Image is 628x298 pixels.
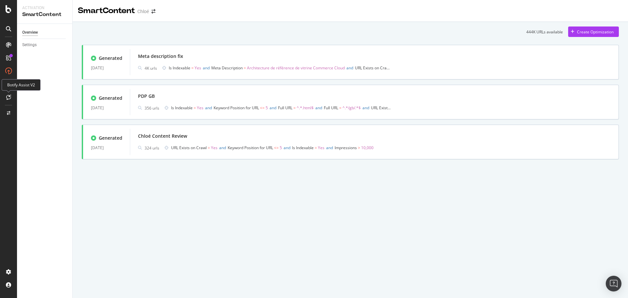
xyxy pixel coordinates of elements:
[244,65,246,71] span: =
[342,105,361,111] span: ^.*/gb/.*$
[99,135,122,141] div: Generated
[358,145,360,150] span: >
[270,105,276,111] span: and
[371,105,407,111] span: URL Exists on Crawl
[137,8,149,15] div: Chloé
[292,145,314,150] span: Is Indexable
[284,145,290,150] span: and
[247,65,345,71] span: Architecture de référence de vitrine Commerce Cloud
[266,105,268,111] span: 5
[219,145,226,150] span: and
[91,144,122,152] div: [DATE]
[324,105,338,111] span: Full URL
[293,105,296,111] span: =
[91,104,122,112] div: [DATE]
[195,65,201,71] span: Yes
[260,105,265,111] span: <=
[22,29,68,36] a: Overview
[171,145,207,150] span: URL Exists on Crawl
[326,145,333,150] span: and
[91,64,122,72] div: [DATE]
[315,105,322,111] span: and
[22,42,68,48] a: Settings
[577,29,614,35] div: Create Optimization
[211,145,218,150] span: Yes
[346,65,353,71] span: and
[138,133,187,139] div: Chloé Content Review
[203,65,210,71] span: and
[78,5,135,16] div: SmartContent
[297,105,314,111] span: ^.*.html$
[278,105,292,111] span: Full URL
[99,55,122,61] div: Generated
[362,105,369,111] span: and
[315,145,317,150] span: =
[335,145,357,150] span: Impressions
[191,65,194,71] span: =
[606,276,621,291] div: Open Intercom Messenger
[339,105,341,111] span: =
[22,29,38,36] div: Overview
[228,145,273,150] span: Keyword Position for URL
[151,9,155,14] div: arrow-right-arrow-left
[22,42,37,48] div: Settings
[211,65,243,71] span: Meta Description
[138,93,155,99] div: PDP GB
[274,145,279,150] span: <=
[318,145,324,150] span: Yes
[145,105,159,111] div: 356 urls
[145,145,159,151] div: 324 urls
[197,105,203,111] span: Yes
[526,29,563,35] div: 444K URLs available
[138,53,183,60] div: Meta description fix
[22,5,67,11] div: Activation
[568,26,619,37] button: Create Optimization
[361,145,374,150] span: 10,000
[145,65,157,71] div: 4K urls
[194,105,196,111] span: =
[214,105,259,111] span: Keyword Position for URL
[280,145,282,150] span: 5
[169,65,190,71] span: Is Indexable
[22,11,67,18] div: SmartContent
[355,65,391,71] span: URL Exists on Crawl
[208,145,210,150] span: =
[99,95,122,101] div: Generated
[171,105,193,111] span: Is Indexable
[205,105,212,111] span: and
[2,79,41,91] div: Botify Assist V2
